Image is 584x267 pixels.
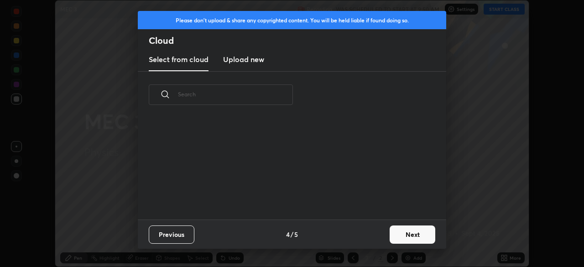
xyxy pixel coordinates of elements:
input: Search [178,75,293,114]
button: Next [390,225,435,244]
h3: Upload new [223,54,264,65]
h4: 5 [294,230,298,239]
h3: Select from cloud [149,54,209,65]
h2: Cloud [149,35,446,47]
h4: / [291,230,293,239]
button: Previous [149,225,194,244]
div: Please don't upload & share any copyrighted content. You will be held liable if found doing so. [138,11,446,29]
h4: 4 [286,230,290,239]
